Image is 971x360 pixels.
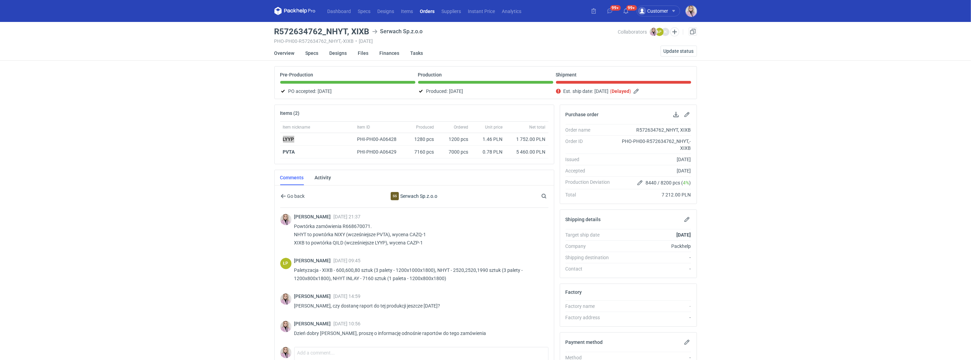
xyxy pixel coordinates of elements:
span: Item nickname [283,124,310,130]
span: [DATE] 14:59 [334,293,361,299]
em: ( [610,88,612,94]
button: Edit shipping details [683,215,691,224]
em: ) [630,88,631,94]
span: [PERSON_NAME] [294,321,334,326]
div: 5 460.00 PLN [508,148,546,155]
a: Comments [280,170,304,185]
span: [PERSON_NAME] [294,214,334,219]
figcaption: SS [391,192,399,200]
figcaption: ŁP [655,28,664,36]
div: PHI-PH00-A06429 [357,148,403,155]
div: [DATE] [616,156,691,163]
span: Go back [286,194,305,199]
div: Factory address [566,314,616,321]
div: 1.46 PLN [474,136,503,143]
span: • [356,38,357,44]
a: LYYP [283,136,294,142]
figcaption: IK [661,28,670,36]
div: Łukasz Postawa [280,258,292,269]
a: Instant Price [465,7,499,15]
div: Target ship date [566,231,616,238]
img: Klaudia Wiśniewska [280,321,292,332]
a: Tasks [411,46,423,61]
button: 99+ [604,5,615,16]
a: Dashboard [324,7,355,15]
a: Duplicate [689,27,697,36]
div: Company [566,243,616,250]
div: 1 752.00 PLN [508,136,546,143]
div: PO accepted: [280,87,415,95]
a: PVTA [283,149,295,155]
img: Klaudia Wiśniewska [650,28,658,36]
div: Order name [566,127,616,133]
button: Update status [661,46,697,57]
span: 8440 / 8200 pcs ( ) [646,179,691,186]
a: Files [358,46,369,61]
a: Specs [355,7,374,15]
button: 99+ [620,5,631,16]
div: 7 212.00 PLN [616,191,691,198]
div: 0.78 PLN [474,148,503,155]
button: Edit payment method [683,338,691,346]
div: Packhelp [616,243,691,250]
strong: [DATE] [676,232,691,238]
div: R572634762_NHYT, XIXB [616,127,691,133]
img: Klaudia Wiśniewska [280,214,292,225]
span: Ordered [454,124,469,130]
a: Activity [315,170,331,185]
div: Customer [638,7,668,15]
div: - [616,254,691,261]
p: Shipment [556,72,577,77]
h2: Purchase order [566,112,599,117]
p: Paletyzacja - XIXB - 600,600,80 sztuk (3 palety - 1200x1000x1800), NHYT - 2520,2520,1990 sztuk (3... [294,266,543,283]
button: Edit purchase order [683,110,691,119]
a: Items [398,7,417,15]
a: Specs [306,46,319,61]
h2: Payment method [566,339,603,345]
span: [DATE] [318,87,332,95]
div: Serwach Sp.z.o.o [372,27,423,36]
span: Net total [530,124,546,130]
span: Collaborators [618,29,647,35]
span: [PERSON_NAME] [294,293,334,299]
span: [DATE] 09:45 [334,258,361,263]
div: Production Deviation [566,179,616,187]
button: Edit estimated shipping date [633,87,641,95]
div: - [616,265,691,272]
p: Dzień dobry [PERSON_NAME], proszę o informację odnośnie raportów do tego zamówienia [294,329,543,337]
img: Klaudia Wiśniewska [686,5,697,17]
div: Shipping destination [566,254,616,261]
a: Analytics [499,7,525,15]
span: Update status [664,49,694,53]
img: Klaudia Wiśniewska [280,293,292,305]
a: Designs [330,46,347,61]
span: 4% [683,180,689,185]
div: 7000 pcs [437,146,471,158]
p: [PERSON_NAME], czy dostanę raport do tej produkcji jeszcze [DATE]? [294,302,543,310]
button: Download PO [672,110,680,119]
span: [DATE] 10:56 [334,321,361,326]
span: [PERSON_NAME] [294,258,334,263]
p: Production [418,72,442,77]
div: PHO-PH00-R572634762_NHYT,-XIXB [616,138,691,152]
div: Produced: [418,87,553,95]
button: Customer [637,5,686,16]
button: Go back [280,192,305,200]
div: 1200 pcs [437,133,471,146]
img: Klaudia Wiśniewska [280,347,292,358]
div: [DATE] [616,167,691,174]
div: - [616,314,691,321]
div: Serwach Sp.z.o.o [391,192,399,200]
div: Issued [566,156,616,163]
div: 1280 pcs [406,133,437,146]
a: Designs [374,7,398,15]
a: Finances [380,46,400,61]
p: Pre-Production [280,72,313,77]
input: Search [540,192,562,200]
svg: Packhelp Pro [274,7,316,15]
